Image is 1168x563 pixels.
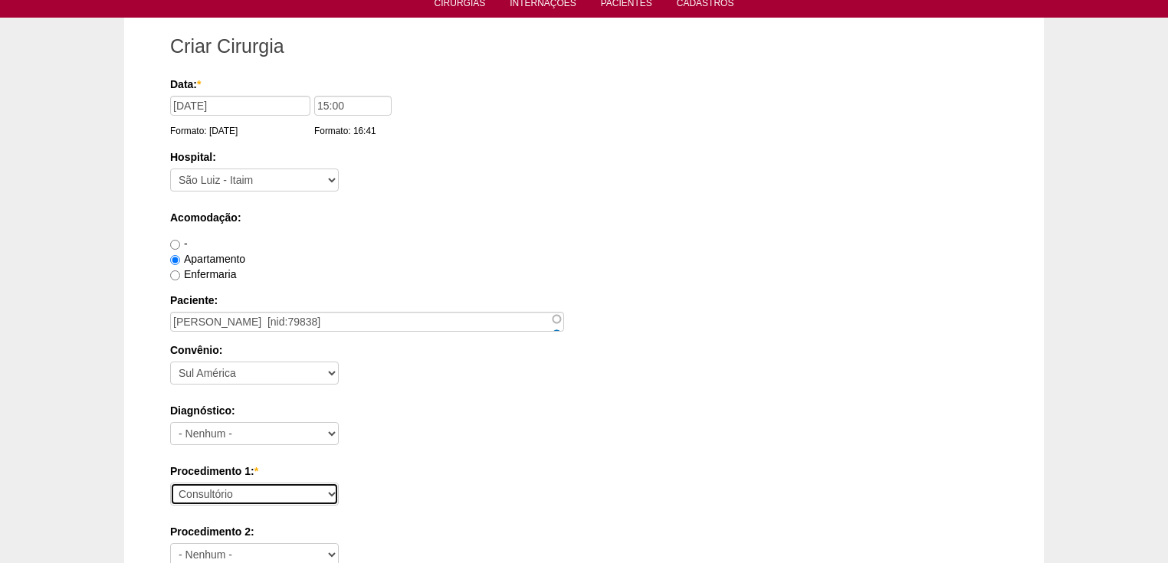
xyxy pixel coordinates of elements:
label: Procedimento 1: [170,463,998,479]
label: Enfermaria [170,268,236,280]
input: - [170,240,180,250]
input: Enfermaria [170,270,180,280]
div: Formato: [DATE] [170,123,314,139]
label: Data: [170,77,992,92]
span: Este campo é obrigatório. [254,465,258,477]
span: Este campo é obrigatório. [197,78,201,90]
label: Acomodação: [170,210,998,225]
label: Diagnóstico: [170,403,998,418]
h1: Criar Cirurgia [170,37,998,56]
div: Formato: 16:41 [314,123,395,139]
label: - [170,237,188,250]
label: Apartamento [170,253,245,265]
label: Convênio: [170,342,998,358]
label: Paciente: [170,293,998,308]
label: Procedimento 2: [170,524,998,539]
label: Hospital: [170,149,998,165]
input: Apartamento [170,255,180,265]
